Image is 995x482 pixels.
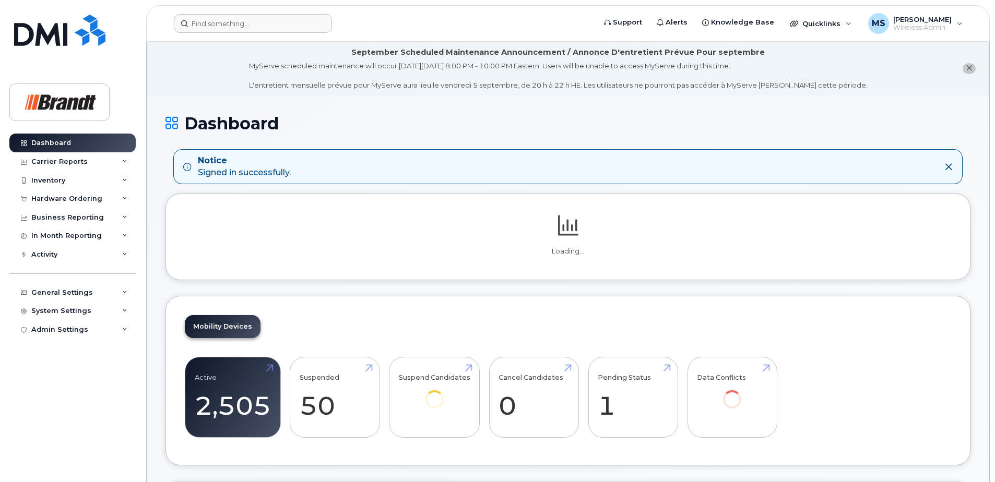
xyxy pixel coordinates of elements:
h1: Dashboard [165,114,970,132]
a: Cancel Candidates 0 [499,363,569,432]
a: Data Conflicts [697,363,767,423]
a: Pending Status 1 [598,363,668,432]
a: Mobility Devices [185,315,260,338]
a: Active 2,505 [195,363,271,432]
strong: Notice [198,155,291,167]
div: September Scheduled Maintenance Announcement / Annonce D'entretient Prévue Pour septembre [351,47,765,58]
div: Signed in successfully. [198,155,291,179]
button: close notification [963,63,976,74]
div: MyServe scheduled maintenance will occur [DATE][DATE] 8:00 PM - 10:00 PM Eastern. Users will be u... [249,61,868,90]
a: Suspended 50 [300,363,370,432]
a: Suspend Candidates [399,363,470,423]
p: Loading... [185,247,951,256]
